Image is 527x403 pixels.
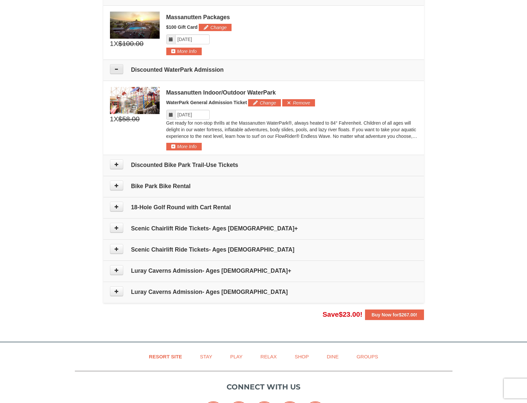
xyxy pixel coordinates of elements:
[118,114,139,124] span: $58.00
[110,12,160,39] img: 6619879-1.jpg
[75,382,452,392] p: Connect with us
[110,289,417,295] h4: Luray Caverns Admission- Ages [DEMOGRAPHIC_DATA]
[110,225,417,232] h4: Scenic Chairlift Ride Tickets- Ages [DEMOGRAPHIC_DATA]+
[110,114,114,124] span: 1
[199,24,232,31] button: Change
[166,120,417,140] p: Get ready for non-stop thrills at the Massanutten WaterPark®, always heated to 84° Fahrenheit. Ch...
[166,48,202,55] button: More Info
[166,143,202,150] button: More Info
[141,349,190,364] a: Resort Site
[110,66,417,73] h4: Discounted WaterPark Admission
[118,39,143,49] span: $100.00
[192,349,221,364] a: Stay
[166,24,198,30] span: $100 Gift Card
[114,114,118,124] span: X
[110,267,417,274] h4: Luray Caverns Admission- Ages [DEMOGRAPHIC_DATA]+
[399,312,416,317] span: $267.00
[110,87,160,114] img: 6619917-1403-22d2226d.jpg
[110,246,417,253] h4: Scenic Chairlift Ride Tickets- Ages [DEMOGRAPHIC_DATA]
[110,162,417,168] h4: Discounted Bike Park Trail-Use Tickets
[166,14,417,20] div: Massanutten Packages
[166,100,247,105] span: WaterPark General Admission Ticket
[110,183,417,189] h4: Bike Park Bike Rental
[110,39,114,49] span: 1
[166,89,417,96] div: Massanutten Indoor/Outdoor WaterPark
[252,349,285,364] a: Relax
[348,349,386,364] a: Groups
[372,312,417,317] strong: Buy Now for !
[287,349,317,364] a: Shop
[339,310,360,318] span: $23.00
[248,99,281,106] button: Change
[318,349,347,364] a: Dine
[365,309,424,320] button: Buy Now for$267.00!
[222,349,251,364] a: Play
[323,310,362,318] span: Save !
[114,39,118,49] span: X
[282,99,315,106] button: Remove
[110,204,417,211] h4: 18-Hole Golf Round with Cart Rental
